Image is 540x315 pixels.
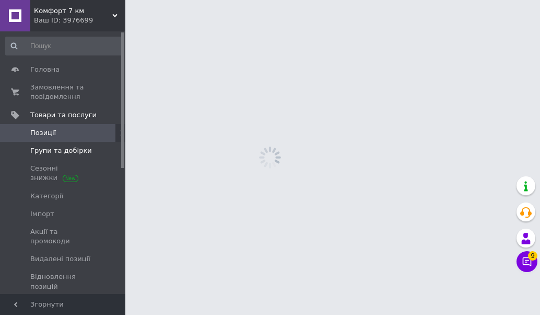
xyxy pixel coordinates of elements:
span: 9 [528,251,537,261]
span: Видалені позиції [30,254,90,264]
span: Замовлення та повідомлення [30,83,97,102]
span: Групи та добірки [30,146,92,155]
span: Категорії [30,192,63,201]
span: Головна [30,65,60,74]
span: Товари та послуги [30,110,97,120]
input: Пошук [5,37,123,55]
span: Позиції [30,128,56,138]
span: Комфорт 7 км [34,6,112,16]
button: Чат з покупцем9 [516,251,537,272]
span: Акції та промокоди [30,227,97,246]
span: Відновлення позицій [30,272,97,291]
div: Ваш ID: 3976699 [34,16,125,25]
span: Сезонні знижки [30,164,97,183]
span: Імпорт [30,209,54,219]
